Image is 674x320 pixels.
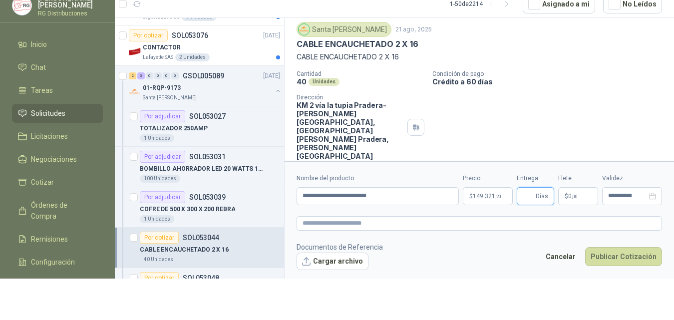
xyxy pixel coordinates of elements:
[31,85,53,96] span: Tareas
[12,81,103,100] a: Tareas
[572,194,578,199] span: ,00
[154,72,162,79] div: 0
[140,164,264,174] p: BOMBILLO AHORRADOR LED 20 WATTS 120 VAC
[12,150,103,169] a: Negociaciones
[540,247,581,266] button: Cancelar
[31,200,93,222] span: Órdenes de Compra
[140,151,185,163] div: Por adjudicar
[129,72,136,79] div: 2
[140,110,185,122] div: Por adjudicar
[115,228,284,268] a: Por cotizarSOL053044CABLE ENCAUCHETADO 2 X 1640 Unidades
[12,230,103,249] a: Remisiones
[12,173,103,192] a: Cotizar
[263,31,280,40] p: [DATE]
[585,247,662,266] button: Publicar Cotización
[143,83,181,93] p: 01-RQP-9173
[189,113,226,120] p: SOL053027
[31,234,68,245] span: Remisiones
[297,39,418,49] p: CABLE ENCAUCHETADO 2 X 16
[183,72,224,79] p: GSOL005089
[189,153,226,160] p: SOL053031
[432,70,670,77] p: Condición de pago
[140,205,235,214] p: COFRE DE 500 X 300 X 200 REBRA
[163,72,170,79] div: 0
[31,62,46,73] span: Chat
[115,147,284,187] a: Por adjudicarSOL053031BOMBILLO AHORRADOR LED 20 WATTS 120 VAC100 Unidades
[517,174,554,183] label: Entrega
[143,53,173,61] p: Lafayette SAS
[12,276,103,295] a: Manuales y ayuda
[140,272,179,284] div: Por cotizar
[171,72,179,79] div: 0
[463,187,513,205] p: $149.321,20
[140,232,179,244] div: Por cotizar
[12,127,103,146] a: Licitaciones
[115,25,284,66] a: Por cotizarSOL053076[DATE] Company LogoCONTACTORLafayette SAS2 Unidades
[38,10,103,16] p: RG Distribuciones
[31,131,68,142] span: Licitaciones
[172,32,208,39] p: SOL053076
[31,39,47,50] span: Inicio
[297,22,391,37] div: Santa [PERSON_NAME]
[115,106,284,147] a: Por adjudicarSOL053027TOTALIZADOR 250AMP1 Unidades
[146,72,153,79] div: 0
[31,177,54,188] span: Cotizar
[140,256,177,264] div: 40 Unidades
[12,35,103,54] a: Inicio
[395,25,432,34] p: 21 ago, 2025
[143,43,181,52] p: CONTACTOR
[189,194,226,201] p: SOL053039
[12,196,103,226] a: Órdenes de Compra
[565,193,568,199] span: $
[12,104,103,123] a: Solicitudes
[558,187,598,205] p: $ 0,00
[140,191,185,203] div: Por adjudicar
[297,174,459,183] label: Nombre del producto
[297,101,403,160] p: KM 2 vía la tupia Pradera-[PERSON_NAME][GEOGRAPHIC_DATA], [GEOGRAPHIC_DATA][PERSON_NAME] Pradera ...
[140,215,174,223] div: 1 Unidades
[140,175,180,183] div: 100 Unidades
[297,77,307,86] p: 40
[129,70,282,102] a: 2 3 0 0 0 0 GSOL005089[DATE] Company Logo01-RQP-9173Santa [PERSON_NAME]
[143,94,197,102] p: Santa [PERSON_NAME]
[175,53,210,61] div: 2 Unidades
[309,78,339,86] div: Unidades
[432,77,670,86] p: Crédito a 60 días
[558,174,598,183] label: Flete
[129,86,141,98] img: Company Logo
[115,187,284,228] a: Por adjudicarSOL053039COFRE DE 500 X 300 X 200 REBRA1 Unidades
[31,108,65,119] span: Solicitudes
[183,275,219,282] p: SOL053048
[140,134,174,142] div: 1 Unidades
[463,174,513,183] label: Precio
[31,257,75,268] span: Configuración
[263,71,280,81] p: [DATE]
[297,242,383,253] p: Documentos de Referencia
[137,72,145,79] div: 3
[129,29,168,41] div: Por cotizar
[297,51,662,62] p: CABLE ENCAUCHETADO 2 X 16
[12,253,103,272] a: Configuración
[140,245,229,255] p: CABLE ENCAUCHETADO 2 X 16
[602,174,662,183] label: Validez
[473,193,501,199] span: 149.321
[536,188,548,205] span: Días
[183,234,219,241] p: SOL053044
[297,94,403,101] p: Dirección
[140,124,208,133] p: TOTALIZADOR 250AMP
[495,194,501,199] span: ,20
[115,268,284,309] a: Por cotizarSOL053048
[297,253,368,271] button: Cargar archivo
[31,154,77,165] span: Negociaciones
[12,58,103,77] a: Chat
[299,24,310,35] img: Company Logo
[129,45,141,57] img: Company Logo
[568,193,578,199] span: 0
[297,70,424,77] p: Cantidad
